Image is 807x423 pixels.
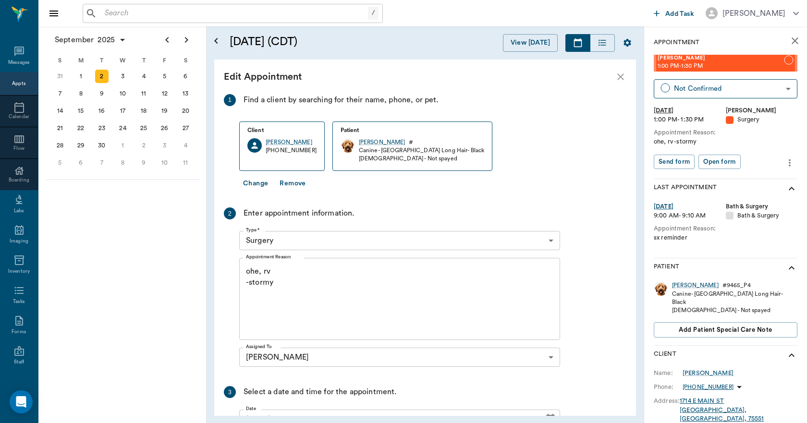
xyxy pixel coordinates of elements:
div: [PERSON_NAME] [722,8,785,19]
div: 1:00 PM - 1:30 PM [654,115,726,124]
div: [DEMOGRAPHIC_DATA] - Not spayed [359,155,484,163]
div: Thursday, September 18, 2025 [137,104,150,118]
button: View [DATE] [503,34,558,52]
div: Thursday, October 9, 2025 [137,156,150,169]
p: Last Appointment [654,183,717,194]
button: Add Task [650,4,698,22]
div: 9:00 AM - 9:10 AM [654,211,726,220]
a: 1714 E MAIN ST[GEOGRAPHIC_DATA], [GEOGRAPHIC_DATA], 75551 [680,398,764,422]
button: Next page [177,30,196,49]
span: [PERSON_NAME] [658,55,784,61]
div: T [133,53,154,68]
div: [DATE] [654,106,726,115]
p: Client [247,126,317,134]
div: Saturday, September 20, 2025 [179,104,192,118]
span: Add patient Special Care Note [679,325,772,335]
div: Open Intercom Messenger [10,390,33,413]
button: [PERSON_NAME] [698,4,807,22]
div: Wednesday, September 3, 2025 [116,70,130,83]
div: sx reminder [654,233,797,242]
div: Friday, September 19, 2025 [158,104,171,118]
div: Forms [12,328,26,336]
h5: [DATE] (CDT) [230,34,396,49]
div: Wednesday, September 24, 2025 [116,121,130,135]
div: S [175,53,196,68]
div: Saturday, September 13, 2025 [179,87,192,100]
svg: show more [786,350,797,361]
button: September2025 [50,30,131,49]
div: Messages [8,59,30,66]
a: [PERSON_NAME] [672,281,719,290]
div: Saturday, October 4, 2025 [179,139,192,152]
p: Client [654,350,676,361]
div: Friday, September 26, 2025 [158,121,171,135]
div: Thursday, October 2, 2025 [137,139,150,152]
button: close [615,71,626,83]
div: [PERSON_NAME] [239,348,560,367]
div: Wednesday, October 8, 2025 [116,156,130,169]
a: [PERSON_NAME] [266,138,317,146]
div: Address: [654,397,680,405]
div: Enter appointment information. [244,207,355,219]
div: Sunday, September 7, 2025 [53,87,67,100]
div: # 9465_P4 [722,281,751,290]
img: Profile Image [654,281,668,296]
div: Monday, September 15, 2025 [74,104,87,118]
div: # [409,138,413,146]
div: F [154,53,175,68]
div: Friday, October 10, 2025 [158,156,171,169]
button: more [782,155,797,171]
div: Staff [14,359,24,366]
div: T [91,53,112,68]
label: Date [246,405,256,412]
h6: Nectar [28,3,30,24]
div: Monday, September 29, 2025 [74,139,87,152]
div: Labs [14,207,24,215]
span: 2025 [96,33,117,47]
div: Thursday, September 11, 2025 [137,87,150,100]
div: Surgery [239,231,560,250]
button: Open form [698,155,740,169]
div: Saturday, September 6, 2025 [179,70,192,83]
div: Canine - [GEOGRAPHIC_DATA] Long Hair - Black [359,146,484,155]
div: Tuesday, September 9, 2025 [95,87,109,100]
div: Wednesday, September 17, 2025 [116,104,130,118]
div: Surgery [726,115,798,124]
div: Wednesday, September 10, 2025 [116,87,130,100]
div: [DEMOGRAPHIC_DATA] - Not spayed [672,306,797,314]
div: Inventory [8,268,30,275]
div: Sunday, September 28, 2025 [53,139,67,152]
div: Friday, October 3, 2025 [158,139,171,152]
svg: show more [786,183,797,194]
div: Tuesday, October 7, 2025 [95,156,109,169]
a: [PERSON_NAME] [683,369,734,377]
div: Monday, October 6, 2025 [74,156,87,169]
label: Appointment Reason [246,254,291,260]
div: Tuesday, September 16, 2025 [95,104,109,118]
div: S [49,53,71,68]
div: Thursday, September 4, 2025 [137,70,150,83]
div: Phone: [654,383,683,391]
div: Not Confirmed [674,83,782,94]
div: Sunday, August 31, 2025 [53,70,67,83]
div: Name: [654,369,683,377]
button: close [785,31,805,50]
button: Close drawer [44,4,63,23]
button: Open calendar [210,23,222,60]
div: Wednesday, October 1, 2025 [116,139,130,152]
div: Friday, September 5, 2025 [158,70,171,83]
button: Send form [654,155,695,169]
input: Search [101,7,368,20]
div: Find a client by searching for their name, phone, or pet. [244,94,439,106]
p: Patient [654,262,679,274]
div: Monday, September 1, 2025 [74,70,87,83]
span: September [53,33,96,47]
div: Monday, September 22, 2025 [74,121,87,135]
p: [PHONE_NUMBER] [683,383,734,391]
div: Select a date and time for the appointment. [244,386,396,398]
div: Tuesday, September 30, 2025 [95,139,109,152]
div: Appts [12,80,25,87]
div: Thursday, September 25, 2025 [137,121,150,135]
